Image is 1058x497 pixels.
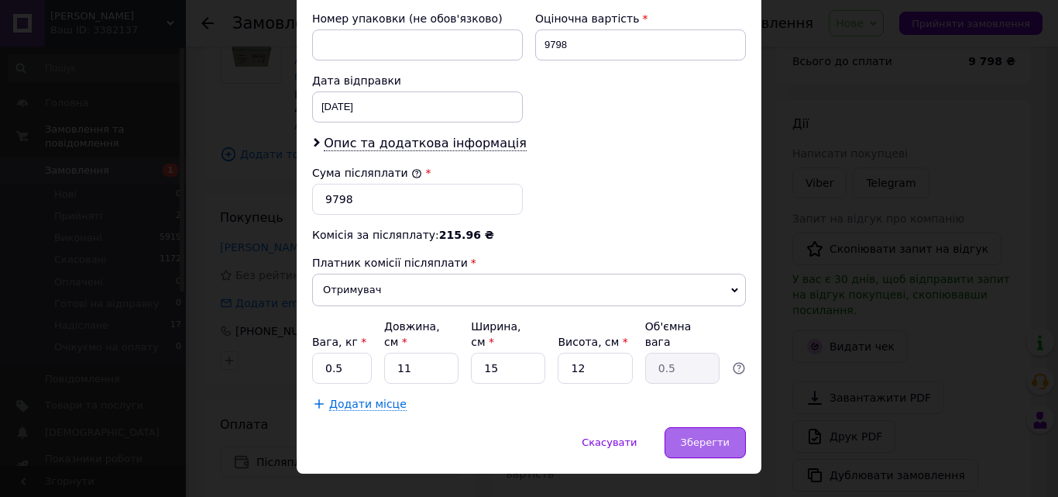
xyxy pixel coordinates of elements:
div: Оціночна вартість [535,11,746,26]
label: Вага, кг [312,336,366,348]
label: Сума післяплати [312,167,422,179]
span: Зберегти [681,437,730,448]
div: Дата відправки [312,73,523,88]
span: Опис та додаткова інформація [324,136,527,151]
span: Скасувати [582,437,637,448]
div: Номер упаковки (не обов'язково) [312,11,523,26]
div: Об'ємна вага [645,319,720,350]
label: Довжина, см [384,320,440,348]
div: Комісія за післяплату: [312,227,746,243]
label: Висота, см [558,336,627,348]
span: Додати місце [329,398,407,411]
span: Платник комісії післяплати [312,257,468,269]
span: 215.96 ₴ [439,229,494,241]
span: Отримувач [312,274,746,306]
label: Ширина, см [471,320,520,348]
